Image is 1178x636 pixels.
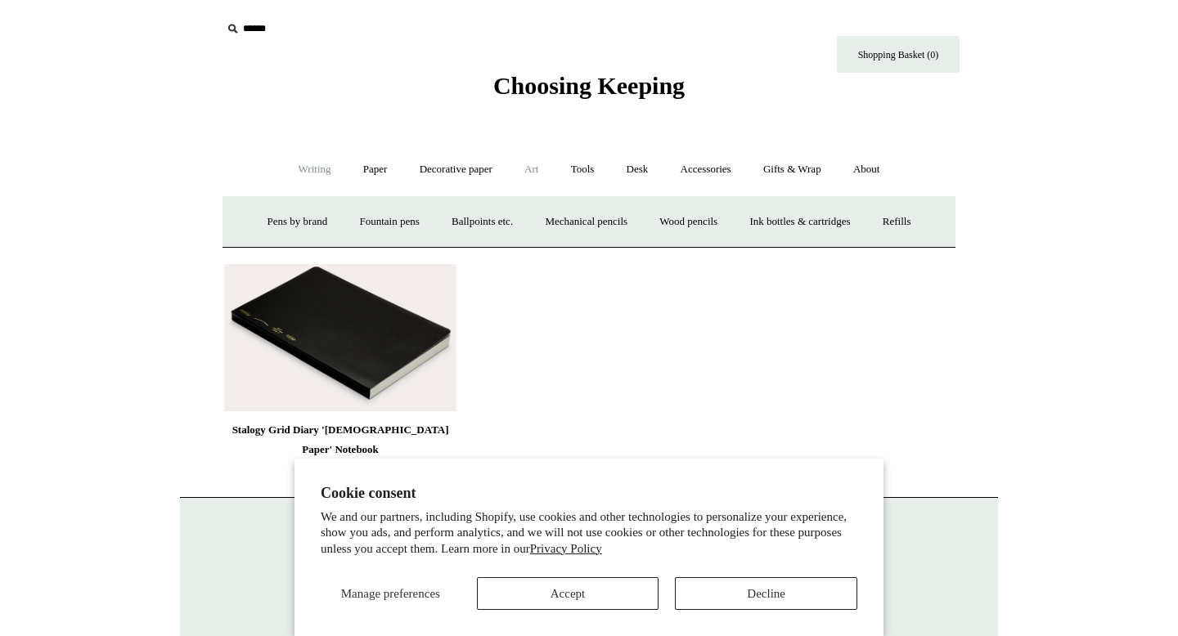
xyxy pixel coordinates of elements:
[493,72,685,99] span: Choosing Keeping
[837,36,960,73] a: Shopping Basket (0)
[341,587,440,600] span: Manage preferences
[612,148,663,191] a: Desk
[348,148,402,191] a: Paper
[510,148,553,191] a: Art
[530,200,642,244] a: Mechanical pencils
[344,200,434,244] a: Fountain pens
[493,85,685,96] a: Choosing Keeping
[253,200,343,244] a: Pens by brand
[284,148,346,191] a: Writing
[666,148,746,191] a: Accessories
[224,264,456,411] a: Stalogy Grid Diary 'Bible Paper' Notebook Stalogy Grid Diary 'Bible Paper' Notebook
[224,420,456,487] a: Stalogy Grid Diary '[DEMOGRAPHIC_DATA] Paper' Notebook from£24.00
[321,577,461,610] button: Manage preferences
[321,509,857,558] p: We and our partners, including Shopify, use cookies and other technologies to personalize your ex...
[228,420,452,459] div: Stalogy Grid Diary '[DEMOGRAPHIC_DATA] Paper' Notebook
[437,200,528,244] a: Ballpoints etc.
[556,148,609,191] a: Tools
[645,200,732,244] a: Wood pencils
[477,577,659,610] button: Accept
[224,264,456,411] img: Stalogy Grid Diary 'Bible Paper' Notebook
[530,542,602,555] a: Privacy Policy
[735,200,865,244] a: Ink bottles & cartridges
[405,148,507,191] a: Decorative paper
[321,485,857,502] h2: Cookie consent
[868,200,926,244] a: Refills
[839,148,895,191] a: About
[749,148,836,191] a: Gifts & Wrap
[675,577,857,610] button: Decline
